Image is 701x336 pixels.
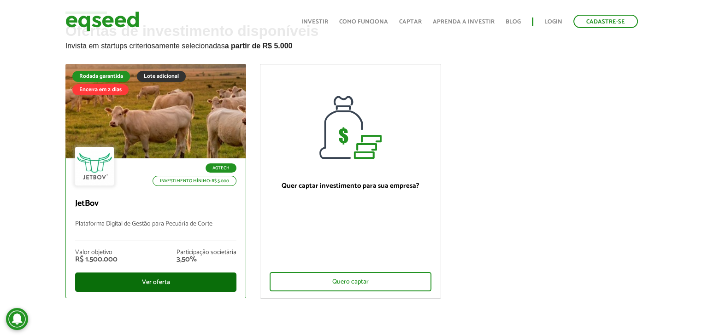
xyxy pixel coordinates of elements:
div: Quero captar [270,272,431,291]
div: Rodada garantida [72,71,130,82]
a: Login [544,19,562,25]
div: Encerra em 2 dias [72,84,129,95]
a: Aprenda a investir [433,19,495,25]
p: JetBov [75,199,237,209]
a: Cadastre-se [573,15,638,28]
div: R$ 1.500.000 [75,256,118,263]
img: EqSeed [65,9,139,34]
div: Valor objetivo [75,249,118,256]
div: 3,50% [177,256,236,263]
div: Ver oferta [75,272,237,292]
p: Quer captar investimento para sua empresa? [270,182,431,190]
p: Plataforma Digital de Gestão para Pecuária de Corte [75,220,237,240]
a: Investir [301,19,328,25]
a: Blog [506,19,521,25]
a: Quer captar investimento para sua empresa? Quero captar [260,64,441,299]
div: Participação societária [177,249,236,256]
p: Agtech [206,163,236,173]
a: Rodada garantida Lote adicional Encerra em 2 dias Agtech Investimento mínimo: R$ 5.000 JetBov Pla... [65,64,247,298]
h2: Ofertas de investimento disponíveis [65,23,636,64]
strong: a partir de R$ 5.000 [225,42,293,50]
div: Lote adicional [137,71,186,82]
p: Invista em startups criteriosamente selecionadas [65,39,636,50]
a: Como funciona [339,19,388,25]
p: Investimento mínimo: R$ 5.000 [153,176,236,186]
a: Captar [399,19,422,25]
